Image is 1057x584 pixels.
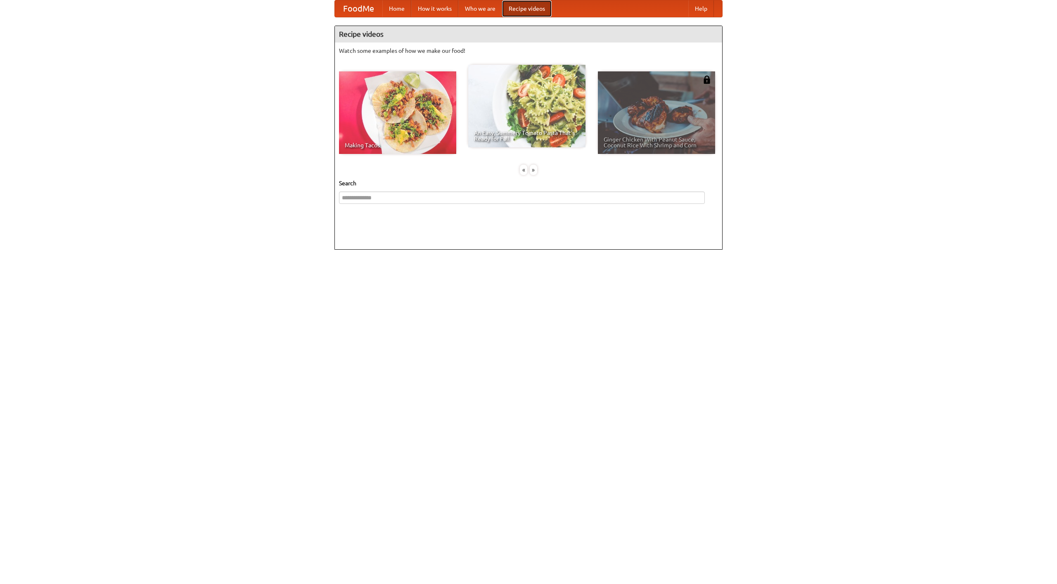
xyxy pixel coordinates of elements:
a: FoodMe [335,0,382,17]
a: Making Tacos [339,71,456,154]
span: Making Tacos [345,142,450,148]
a: Who we are [458,0,502,17]
div: » [530,165,537,175]
span: An Easy, Summery Tomato Pasta That's Ready for Fall [474,130,580,142]
a: An Easy, Summery Tomato Pasta That's Ready for Fall [468,65,585,147]
p: Watch some examples of how we make our food! [339,47,718,55]
a: Recipe videos [502,0,552,17]
div: « [520,165,527,175]
h4: Recipe videos [335,26,722,43]
a: Home [382,0,411,17]
a: Help [688,0,714,17]
h5: Search [339,179,718,187]
a: How it works [411,0,458,17]
img: 483408.png [703,76,711,84]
